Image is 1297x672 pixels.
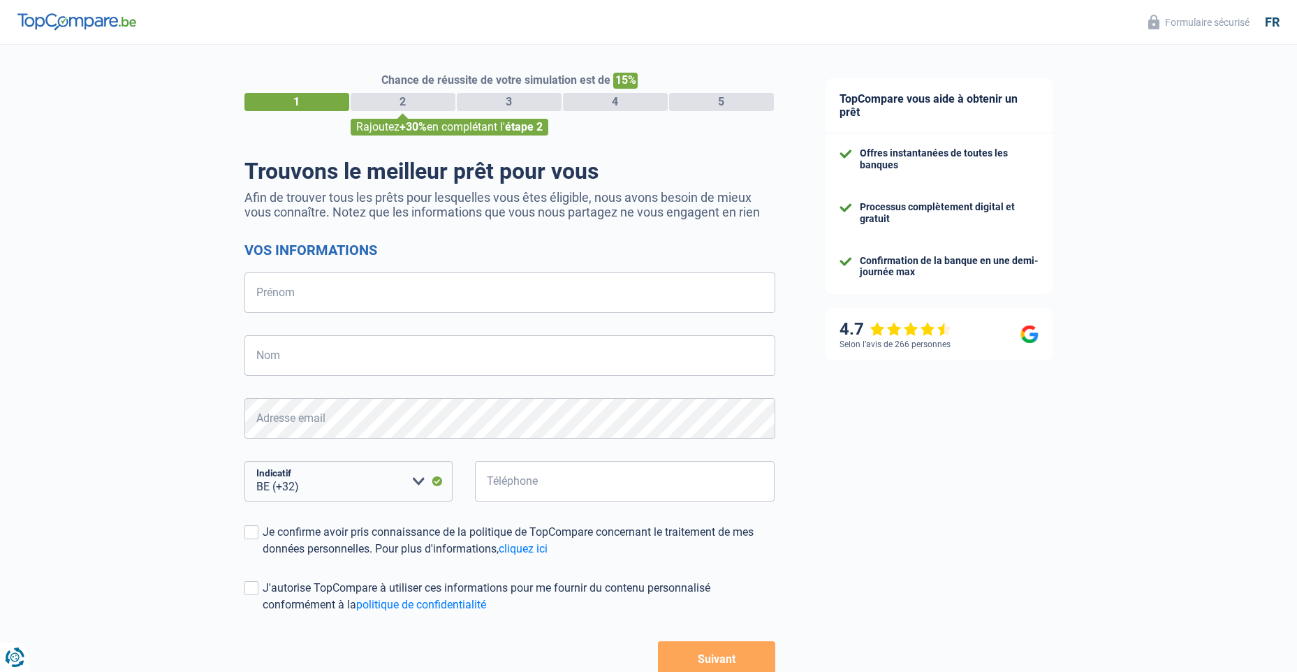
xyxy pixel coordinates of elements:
div: TopCompare vous aide à obtenir un prêt [826,78,1053,133]
span: Chance de réussite de votre simulation est de [381,73,610,87]
input: 401020304 [475,461,775,502]
div: Offres instantanées de toutes les banques [860,147,1039,171]
div: Selon l’avis de 266 personnes [840,339,951,349]
a: cliquez ici [499,542,548,555]
div: 4 [563,93,668,111]
div: 1 [244,93,349,111]
div: fr [1265,15,1280,30]
div: Processus complètement digital et gratuit [860,201,1039,225]
div: Rajoutez en complétant l' [351,119,548,136]
div: 3 [457,93,562,111]
h2: Vos informations [244,242,775,258]
div: 4.7 [840,319,952,339]
h1: Trouvons le meilleur prêt pour vous [244,158,775,184]
p: Afin de trouver tous les prêts pour lesquelles vous êtes éligible, nous avons besoin de mieux vou... [244,190,775,219]
img: TopCompare Logo [17,13,136,30]
div: 2 [351,93,455,111]
a: politique de confidentialité [356,598,486,611]
div: Confirmation de la banque en une demi-journée max [860,255,1039,279]
span: 15% [613,73,638,89]
div: Je confirme avoir pris connaissance de la politique de TopCompare concernant le traitement de mes... [263,524,775,557]
span: étape 2 [505,120,543,133]
span: +30% [400,120,427,133]
button: Formulaire sécurisé [1140,10,1258,34]
div: 5 [669,93,774,111]
div: J'autorise TopCompare à utiliser ces informations pour me fournir du contenu personnalisé conform... [263,580,775,613]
